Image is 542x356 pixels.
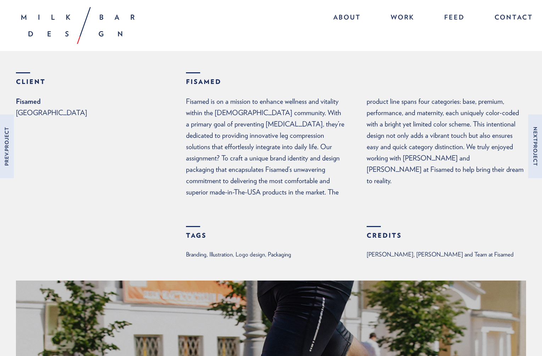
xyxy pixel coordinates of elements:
[487,11,533,26] a: Contact
[21,7,135,44] img: Milk Bar Design
[16,107,186,118] p: [GEOGRAPHIC_DATA]
[4,127,10,151] em: Project
[186,249,305,259] p: Branding, Illustration, Logo design, Packaging
[367,249,526,259] p: [PERSON_NAME], [PERSON_NAME] and Team at Fisamed
[326,11,368,26] a: About
[437,11,472,26] a: Feed
[367,232,526,239] h3: Credits
[186,232,345,239] h3: Tags
[16,96,186,107] strong: Fisamed
[384,11,422,26] a: Work
[16,79,186,85] h3: Client
[532,141,538,166] em: Project
[186,96,526,198] p: Fisamed is on a mission to enhance wellness and vitality within the [DEMOGRAPHIC_DATA] community....
[186,79,526,85] h3: Fisamed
